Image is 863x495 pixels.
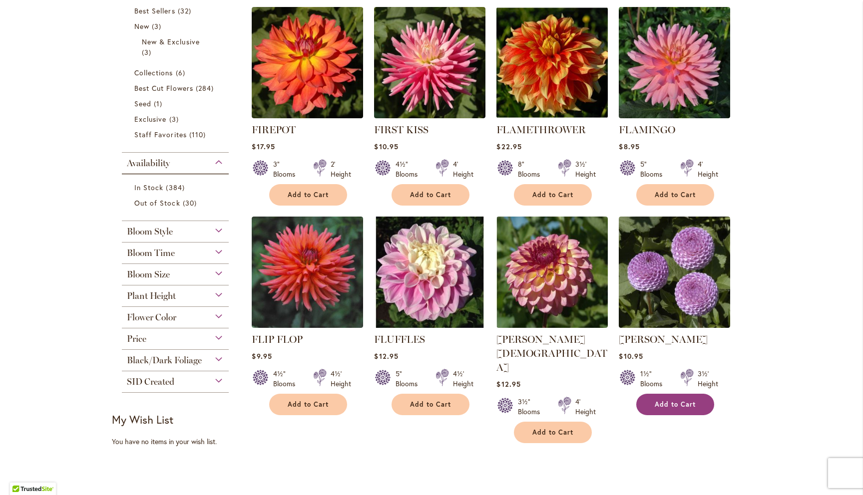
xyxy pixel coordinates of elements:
[619,351,643,361] span: $10.95
[127,269,170,280] span: Bloom Size
[252,111,363,120] a: FIREPOT
[374,351,398,361] span: $12.95
[392,394,469,415] button: Add to Cart
[142,47,154,57] span: 3
[7,460,35,488] iframe: Launch Accessibility Center
[252,217,363,328] img: FLIP FLOP
[619,142,639,151] span: $8.95
[142,37,200,46] span: New & Exclusive
[374,7,485,118] img: FIRST KISS
[374,142,398,151] span: $10.95
[288,191,329,199] span: Add to Cart
[134,114,219,124] a: Exclusive
[655,191,696,199] span: Add to Cart
[410,400,451,409] span: Add to Cart
[619,7,730,118] img: FLAMINGO
[532,191,573,199] span: Add to Cart
[134,21,219,31] a: New
[410,191,451,199] span: Add to Cart
[698,369,718,389] div: 3½' Height
[134,68,173,77] span: Collections
[273,369,301,389] div: 4½" Blooms
[252,320,363,330] a: FLIP FLOP
[189,129,208,140] span: 110
[183,198,199,208] span: 30
[496,320,608,330] a: Foxy Lady
[112,412,173,427] strong: My Wish List
[127,290,176,301] span: Plant Height
[127,247,175,258] span: Bloom Time
[374,320,485,330] a: FLUFFLES
[127,312,176,323] span: Flower Color
[273,159,301,179] div: 3" Blooms
[134,114,166,124] span: Exclusive
[374,111,485,120] a: FIRST KISS
[396,369,424,389] div: 5" Blooms
[154,98,165,109] span: 1
[636,184,714,206] button: Add to Cart
[269,394,347,415] button: Add to Cart
[134,67,219,78] a: Collections
[252,124,296,136] a: FIREPOT
[152,21,164,31] span: 3
[532,428,573,437] span: Add to Cart
[496,217,608,328] img: Foxy Lady
[134,6,175,15] span: Best Sellers
[374,217,485,328] img: FLUFFLES
[636,394,714,415] button: Add to Cart
[496,333,607,373] a: [PERSON_NAME][DEMOGRAPHIC_DATA]
[575,159,596,179] div: 3½' Height
[252,7,363,118] img: FIREPOT
[134,130,187,139] span: Staff Favorites
[453,159,473,179] div: 4' Height
[514,184,592,206] button: Add to Cart
[518,159,546,179] div: 8" Blooms
[134,5,219,16] a: Best Sellers
[127,226,173,237] span: Bloom Style
[134,98,219,109] a: Seed
[514,422,592,443] button: Add to Cart
[112,437,245,447] div: You have no items in your wish list.
[288,400,329,409] span: Add to Cart
[134,182,219,193] a: In Stock 384
[269,184,347,206] button: Add to Cart
[134,198,180,208] span: Out of Stock
[496,111,608,120] a: FLAMETHROWER
[619,217,730,328] img: FRANK HOLMES
[655,400,696,409] span: Add to Cart
[134,83,193,93] span: Best Cut Flowers
[134,183,163,192] span: In Stock
[127,333,146,344] span: Price
[496,379,520,389] span: $12.95
[252,333,303,345] a: FLIP FLOP
[127,158,170,169] span: Availability
[176,67,188,78] span: 6
[619,124,675,136] a: FLAMINGO
[392,184,469,206] button: Add to Cart
[134,198,219,208] a: Out of Stock 30
[518,397,546,417] div: 3½" Blooms
[374,124,429,136] a: FIRST KISS
[619,333,708,345] a: [PERSON_NAME]
[252,142,275,151] span: $17.95
[252,351,272,361] span: $9.95
[396,159,424,179] div: 4½" Blooms
[178,5,194,16] span: 32
[134,21,149,31] span: New
[166,182,187,193] span: 384
[496,7,608,118] img: FLAMETHROWER
[374,333,425,345] a: FLUFFLES
[496,142,521,151] span: $22.95
[619,320,730,330] a: FRANK HOLMES
[619,111,730,120] a: FLAMINGO
[196,83,216,93] span: 284
[331,369,351,389] div: 4½' Height
[134,99,151,108] span: Seed
[575,397,596,417] div: 4' Height
[127,376,174,387] span: SID Created
[496,124,586,136] a: FLAMETHROWER
[331,159,351,179] div: 2' Height
[640,369,668,389] div: 1½" Blooms
[134,83,219,93] a: Best Cut Flowers
[453,369,473,389] div: 4½' Height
